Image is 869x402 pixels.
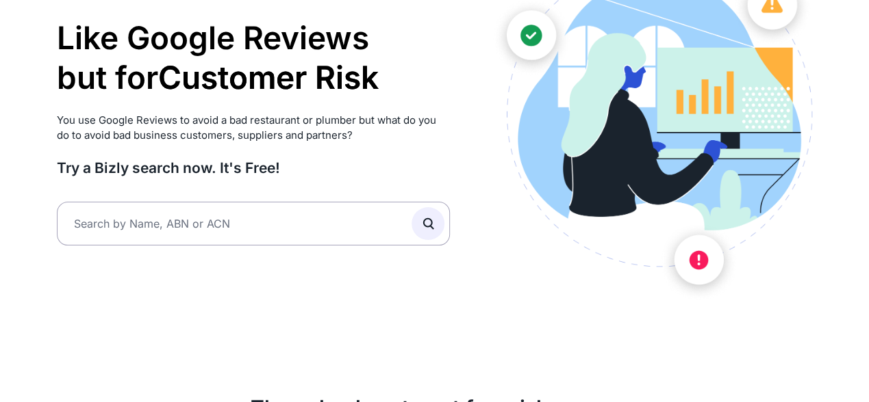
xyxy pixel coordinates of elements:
[57,202,451,245] input: Search by Name, ABN or ACN
[57,113,451,144] p: You use Google Reviews to avoid a bad restaurant or plumber but what do you do to avoid bad busin...
[158,58,379,98] li: Customer Risk
[57,159,451,177] h3: Try a Bizly search now. It's Free!
[57,18,451,97] h1: Like Google Reviews but for
[158,97,379,137] li: Supplier Risk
